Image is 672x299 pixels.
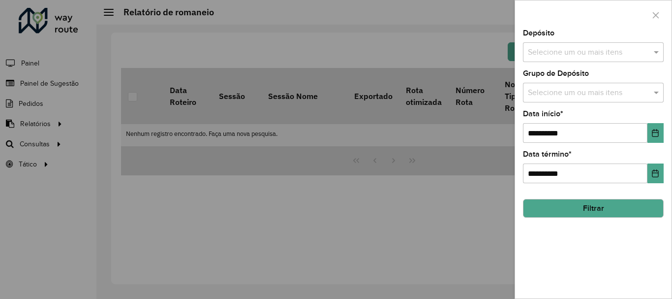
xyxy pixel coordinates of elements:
label: Data término [523,148,572,160]
label: Grupo de Depósito [523,67,589,79]
button: Choose Date [647,123,664,143]
button: Choose Date [647,164,664,183]
label: Depósito [523,27,554,39]
label: Data início [523,108,563,120]
button: Filtrar [523,199,664,218]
